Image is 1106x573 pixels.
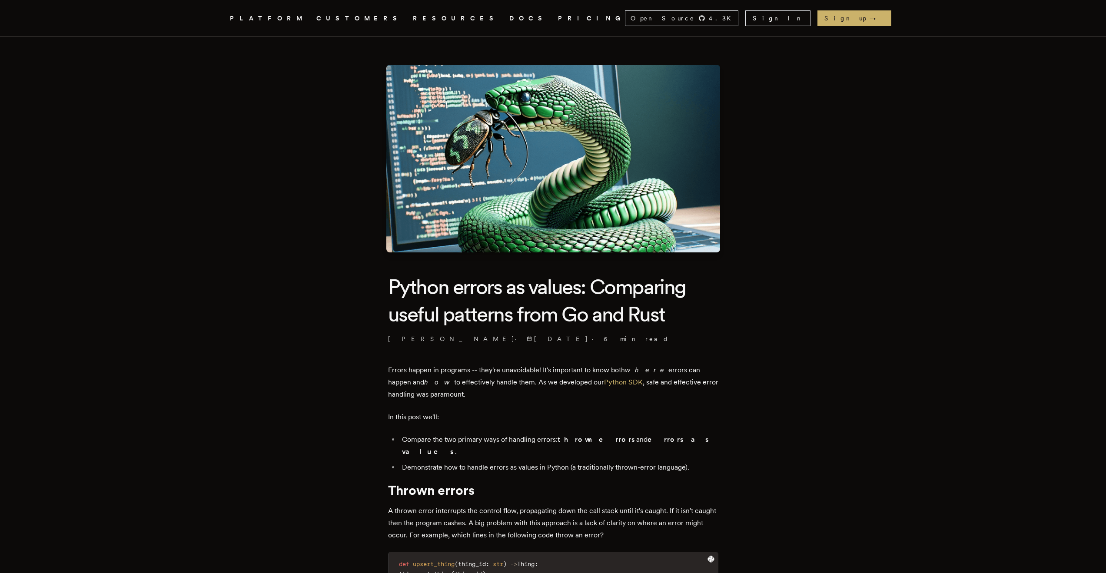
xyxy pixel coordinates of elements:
[510,560,514,567] span: -
[388,273,718,328] h1: Python errors as values: Comparing useful patterns from Go and Rust
[424,378,454,386] em: how
[493,560,503,567] span: str
[388,505,718,541] p: A thrown error interrupts the control flow, propagating down the call stack until it's caught. If...
[316,13,402,24] a: CUSTOMERS
[399,434,718,458] li: Compare the two primary ways of handling errors: and .
[527,335,588,343] span: [DATE]
[386,65,720,252] img: Featured image for Python errors as values: Comparing useful patterns from Go and Rust blog post
[388,335,718,343] p: [PERSON_NAME] · ·
[625,366,668,374] em: where
[230,13,306,24] button: PLATFORM
[535,560,538,567] span: :
[413,560,455,567] span: upsert_thing
[458,560,486,567] span: thing_id
[870,14,884,23] span: →
[604,378,643,386] a: Python SDK
[388,411,718,423] p: In this post we'll:
[558,13,625,24] a: PRICING
[631,14,695,23] span: Open Source
[514,560,517,567] span: >
[455,560,458,567] span: (
[509,13,548,24] a: DOCS
[413,13,499,24] button: RESOURCES
[604,335,669,343] span: 6 min read
[709,14,736,23] span: 4.3 K
[388,364,718,401] p: Errors happen in programs -- they're unavoidable! It's important to know both errors can happen a...
[486,560,489,567] span: :
[503,560,507,567] span: )
[517,560,535,567] span: Thing
[745,10,810,26] a: Sign In
[558,435,636,444] strong: thrown errors
[399,560,409,567] span: def
[388,482,718,498] h1: Thrown errors
[399,461,718,474] li: Demonstrate how to handle errors as values in Python (a traditionally thrown-error language).
[817,10,891,26] a: Sign up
